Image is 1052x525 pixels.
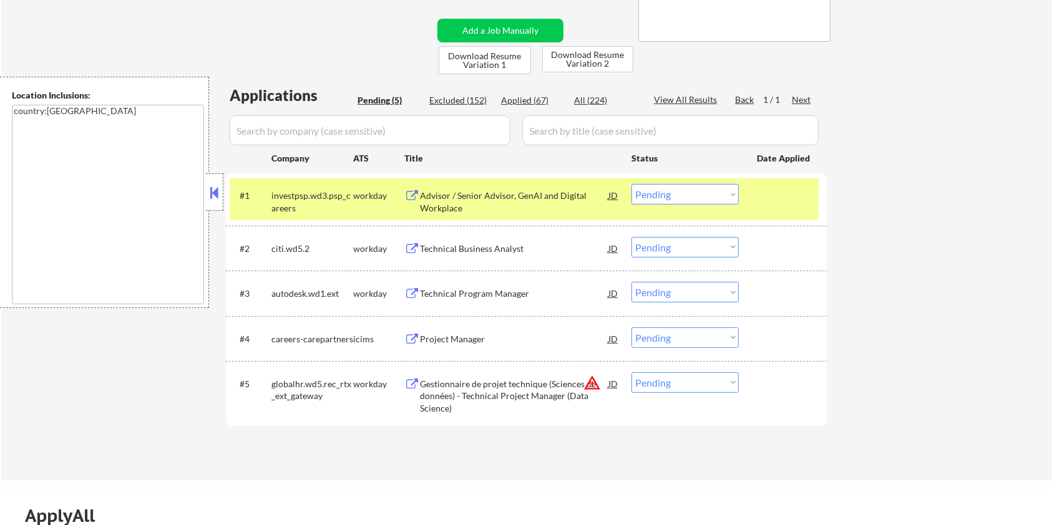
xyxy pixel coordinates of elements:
div: Technical Business Analyst [420,243,608,255]
div: View All Results [654,94,721,106]
button: Add a Job Manually [437,19,563,42]
div: Gestionnaire de projet technique (Sciences de données) - Technical Project Manager (Data Science) [420,378,608,415]
div: Status [631,147,739,169]
div: globalhr.wd5.rec_rtx_ext_gateway [271,378,353,402]
input: Search by title (case sensitive) [522,115,819,145]
div: Applications [230,88,353,103]
div: Technical Program Manager [420,287,608,300]
div: All (224) [574,94,636,107]
div: #3 [240,287,261,300]
div: Title [404,152,620,165]
div: JD [607,372,620,395]
div: workday [353,243,404,255]
input: Search by company (case sensitive) [230,115,510,145]
div: Location Inclusions: [12,89,204,102]
div: Excluded (152) [429,94,492,107]
div: workday [353,378,404,390]
div: JD [607,237,620,259]
div: #1 [240,190,261,202]
div: workday [353,287,404,300]
div: Advisor / Senior Advisor, GenAI and Digital Workplace [420,190,608,214]
div: icims [353,333,404,345]
div: 1 / 1 [763,94,792,106]
div: Pending (5) [358,94,420,107]
div: Date Applied [757,152,812,165]
button: Download Resume Variation 1 [439,46,531,74]
button: warning_amber [583,374,601,392]
div: JD [607,327,620,350]
div: Company [271,152,353,165]
div: workday [353,190,404,202]
div: investpsp.wd3.psp_careers [271,190,353,214]
div: JD [607,184,620,206]
div: #2 [240,243,261,255]
div: careers-carepartners [271,333,353,345]
div: Next [792,94,812,106]
div: Back [735,94,755,106]
div: citi.wd5.2 [271,243,353,255]
button: Download Resume Variation 2 [542,46,633,72]
div: #5 [240,378,261,390]
div: Applied (67) [501,94,563,107]
div: ATS [353,152,404,165]
div: #4 [240,333,261,345]
div: JD [607,282,620,304]
div: Project Manager [420,333,608,345]
div: autodesk.wd1.ext [271,287,353,300]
